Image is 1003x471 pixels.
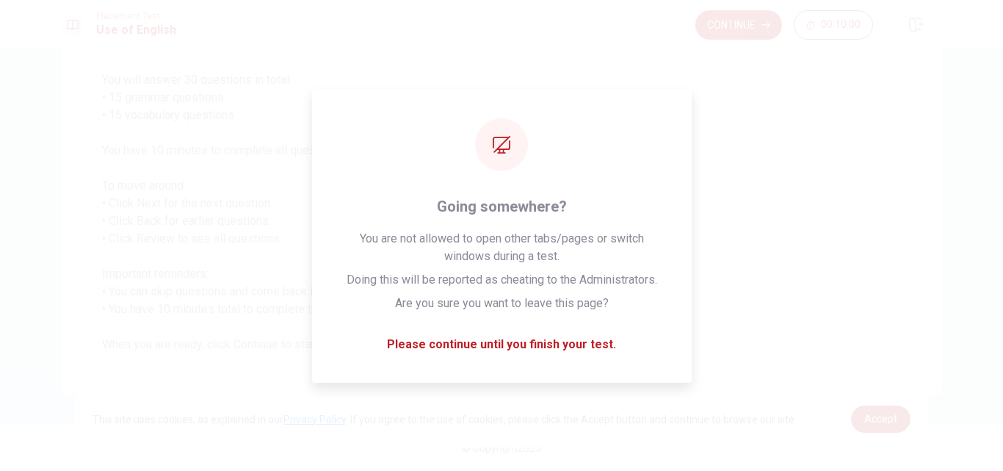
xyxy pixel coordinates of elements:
span: You will answer 30 questions in total: • 15 grammar questions • 15 vocabulary questions You have ... [102,71,901,353]
h1: Use of English [96,21,176,39]
span: Placement Test [96,11,176,21]
span: 00:10:00 [821,19,861,31]
div: cookieconsent [75,391,927,447]
a: Privacy Policy [283,414,346,425]
span: © Copyright 2025 [462,442,541,454]
span: This site uses cookies, as explained in our . If you agree to the use of cookies, please click th... [93,414,797,425]
button: Continue [695,10,782,40]
a: dismiss cookie message [851,406,910,433]
button: 00:10:00 [794,10,873,40]
span: Accept [864,413,897,425]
